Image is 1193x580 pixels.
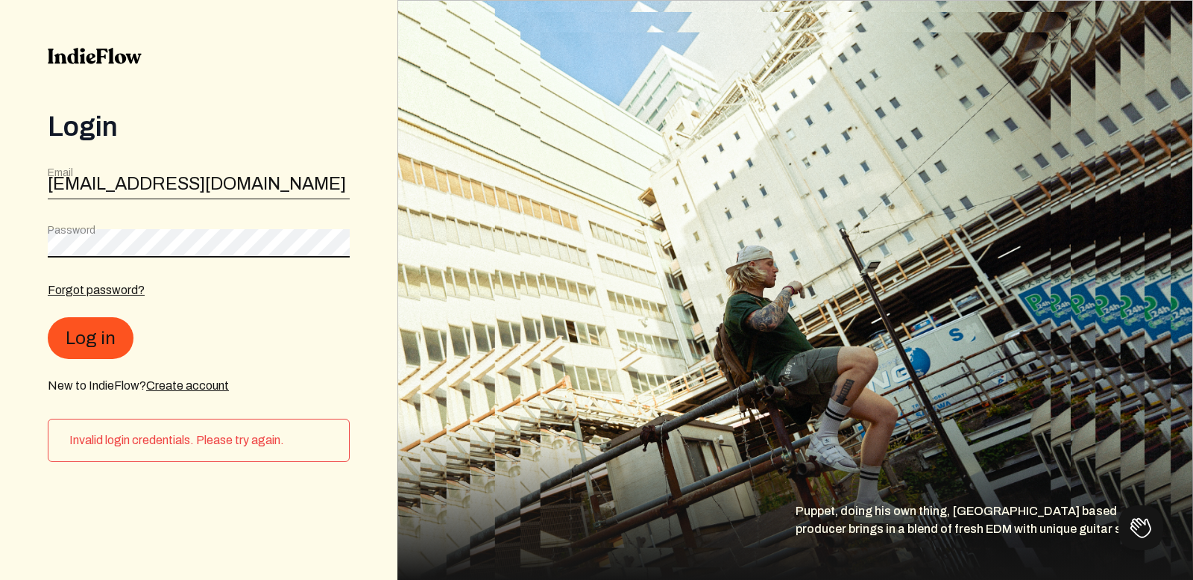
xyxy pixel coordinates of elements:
[69,431,337,449] h3: Invalid login credentials. Please try again.
[48,223,95,238] label: Password
[146,379,229,392] a: Create account
[48,112,350,142] div: Login
[796,502,1193,580] div: Puppet, doing his own thing, [GEOGRAPHIC_DATA] based producer brings in a blend of fresh EDM with...
[1118,505,1163,550] iframe: Toggle Customer Support
[48,166,73,181] label: Email
[48,377,350,395] div: New to IndieFlow?
[48,317,133,359] button: Log in
[48,284,145,296] a: Forgot password?
[48,48,142,64] img: indieflow-logo-black.svg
